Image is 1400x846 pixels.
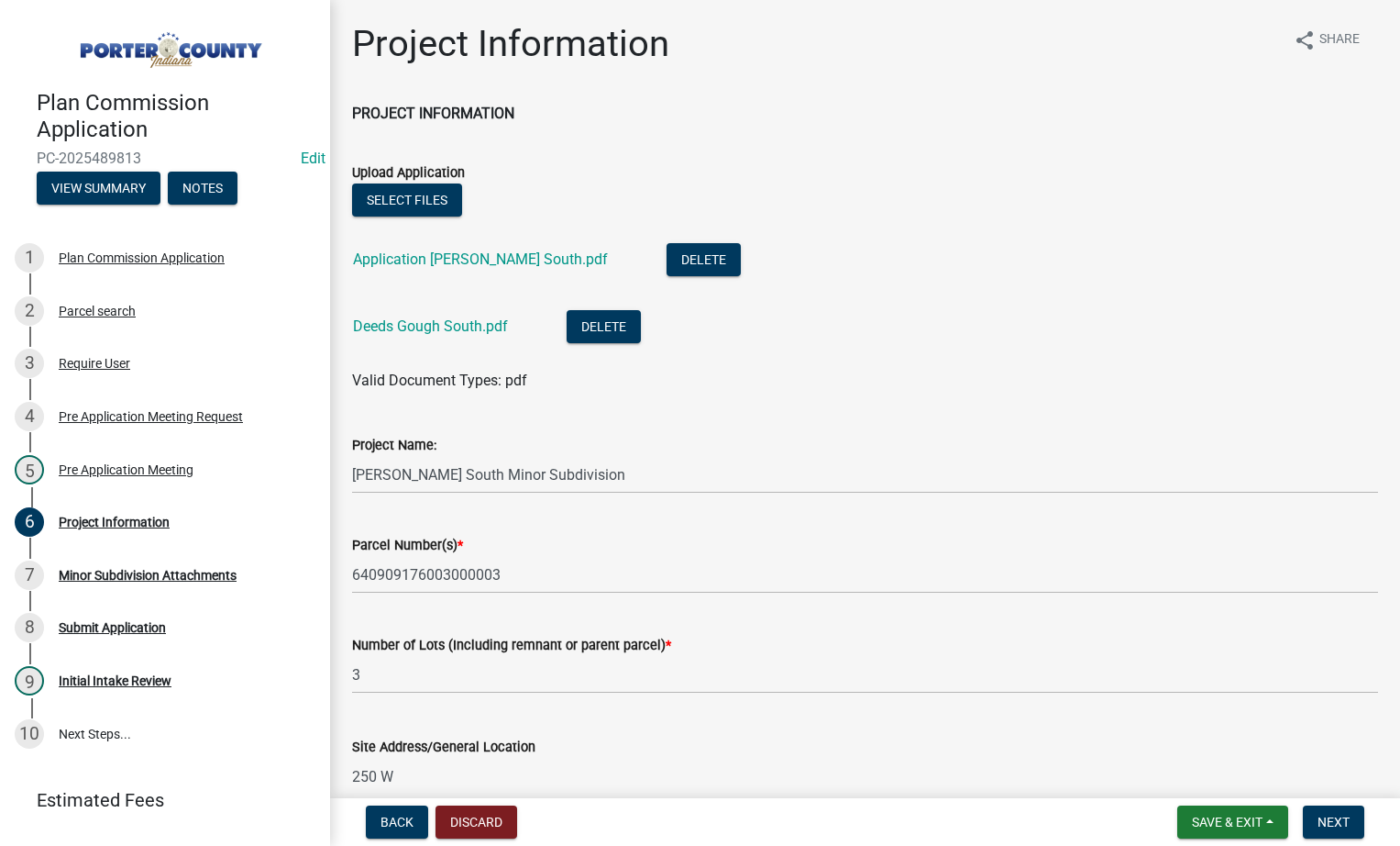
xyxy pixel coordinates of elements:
button: shareShare [1279,22,1374,58]
button: Discard [435,806,517,839]
label: Project Name: [352,440,436,452]
a: Deeds Gough South.pdf [353,317,508,335]
div: 4 [15,402,44,431]
wm-modal-confirm: Notes [168,183,237,197]
h4: Plan Commission Application [37,90,315,143]
label: Upload Application [352,167,465,180]
button: Delete [567,310,641,343]
button: Delete [667,243,741,276]
a: Edit [301,150,325,167]
div: 5 [15,455,44,484]
div: Pre Application Meeting Request [59,410,243,423]
wm-modal-confirm: Edit Application Number [301,150,325,167]
img: Porter County, Indiana [37,19,301,71]
wm-modal-confirm: Delete Document [667,252,741,270]
div: 10 [15,719,44,749]
span: Share [1319,29,1360,51]
wm-modal-confirm: Delete Document [567,319,641,337]
a: Estimated Fees [15,782,301,818]
div: 9 [15,666,44,696]
button: Next [1303,806,1364,839]
span: Valid Document Types: pdf [352,372,527,389]
button: Save & Exit [1177,806,1288,839]
wm-modal-confirm: Summary [37,183,160,197]
div: 7 [15,561,44,590]
div: 6 [15,507,44,537]
div: Require User [59,357,130,370]
button: Back [366,806,428,839]
div: Pre Application Meeting [59,463,193,476]
a: Application [PERSON_NAME] South.pdf [353,250,608,268]
i: share [1294,29,1316,51]
label: Parcel Number(s) [352,540,463,552]
span: Save & Exit [1192,815,1262,829]
div: Plan Commission Application [59,251,225,264]
div: Initial Intake Review [59,674,171,687]
button: View Summary [37,172,160,205]
span: PC-2025489813 [37,150,293,167]
div: Submit Application [59,621,166,634]
div: 2 [15,296,44,326]
div: 1 [15,243,44,273]
button: Notes [168,172,237,205]
div: Parcel search [59,305,136,317]
div: Minor Subdivision Attachments [59,569,237,582]
strong: PROJECT INFORMATION [352,105,514,122]
h1: Project Information [352,22,669,66]
label: Site Address/General Location [352,741,535,754]
div: 3 [15,349,44,378]
div: 8 [15,613,44,642]
span: Back [380,815,413,829]
label: Number of Lots (Including remnant or parent parcel) [352,640,671,652]
div: Project Information [59,516,170,529]
span: Next [1317,815,1350,829]
button: Select files [352,184,462,217]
